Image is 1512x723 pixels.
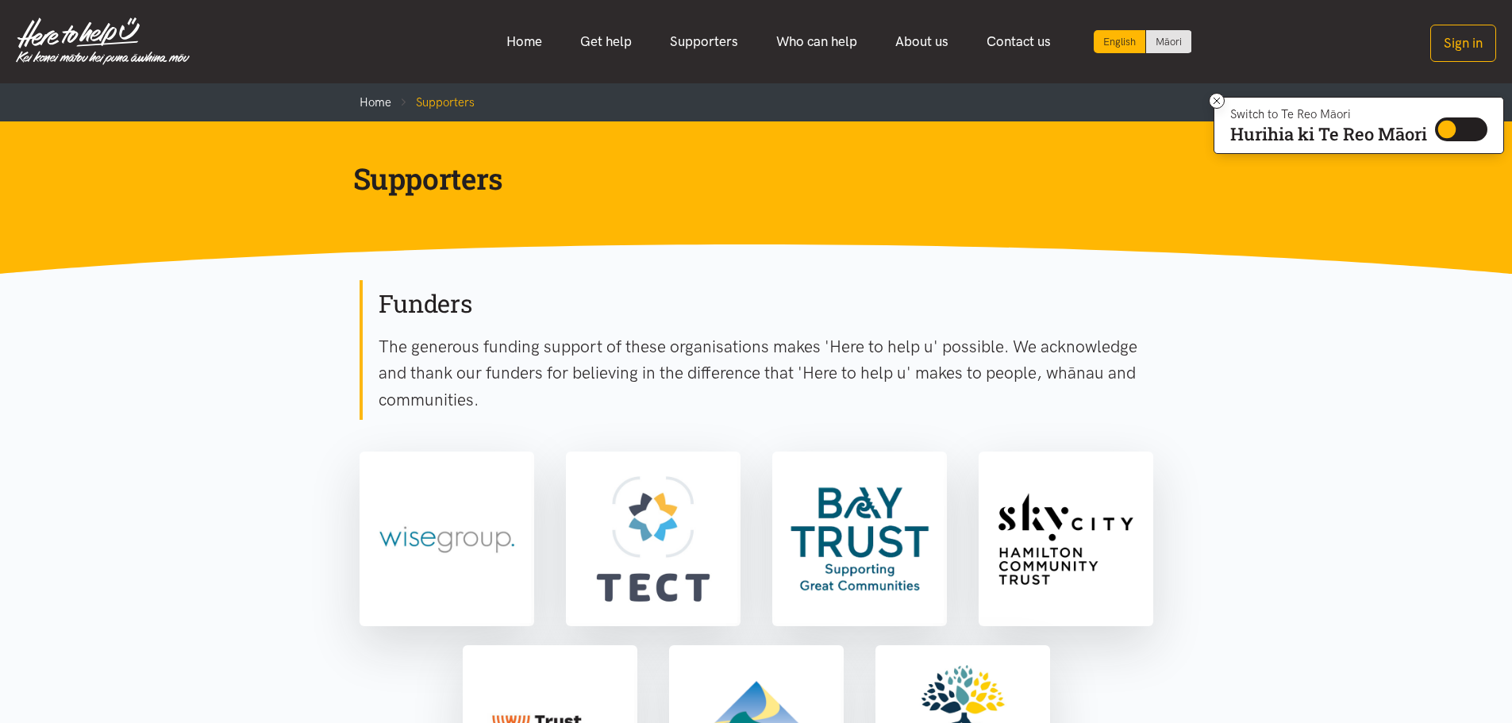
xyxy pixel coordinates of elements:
a: Bay Trust [772,452,947,626]
div: Current language [1094,30,1146,53]
li: Supporters [391,93,475,112]
p: The generous funding support of these organisations makes 'Here to help u' possible. We acknowled... [379,333,1153,413]
button: Sign in [1430,25,1496,62]
a: Sky City Community Trust [979,452,1153,626]
a: Who can help [757,25,876,59]
img: Bay Trust [775,455,944,623]
a: About us [876,25,968,59]
a: Get help [561,25,651,59]
h2: Funders [379,287,1153,321]
a: Wise Group [360,452,534,626]
a: Supporters [651,25,757,59]
a: Home [360,95,391,110]
div: Language toggle [1094,30,1192,53]
a: TECT [566,452,741,626]
a: Switch to Te Reo Māori [1146,30,1191,53]
p: Switch to Te Reo Māori [1230,110,1427,119]
p: Hurihia ki Te Reo Māori [1230,127,1427,141]
img: Sky City Community Trust [982,455,1150,623]
img: Home [16,17,190,65]
h1: Supporters [353,160,1134,198]
a: Contact us [968,25,1070,59]
img: Wise Group [363,455,531,623]
img: TECT [569,455,737,623]
a: Home [487,25,561,59]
